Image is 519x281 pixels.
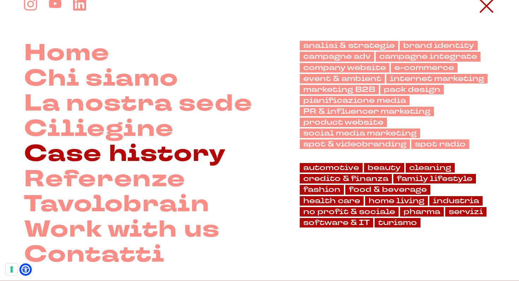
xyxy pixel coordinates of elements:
[24,66,178,92] a: Chi siamo
[24,217,220,243] a: Work with us
[24,242,165,268] a: Contatti
[300,129,420,138] a: social media marketing
[365,196,428,206] a: home living
[300,41,398,50] a: analisi & strategie
[375,218,420,227] a: turismo
[300,85,379,94] a: marketing B2B
[24,192,209,217] a: Tavolobrain
[300,118,387,127] a: product website
[300,174,392,183] a: credito & finanza
[6,263,18,275] button: Le tue preferenze relative al consenso per le tecnologie di tracciamento
[300,63,389,73] a: company website
[300,207,399,217] a: no profit & sociale
[24,91,252,117] a: La nostra sede
[300,185,344,194] a: fashion
[345,185,430,194] a: food & beverage
[300,139,410,149] a: spot & videobranding
[24,142,226,167] a: Case history
[300,74,385,83] a: event & ambient
[300,163,363,173] a: automotive
[429,196,483,206] a: industria
[364,163,404,173] a: beauty
[445,207,487,217] a: servizi
[24,117,174,142] a: Ciliegine
[300,52,374,61] a: campagne adv
[406,163,455,173] a: cleaning
[24,41,110,66] a: Home
[300,218,373,227] a: software & IT
[386,74,488,83] a: internet marketing
[300,196,364,206] a: health care
[400,207,444,217] a: pharma
[21,265,30,274] a: Open Accessibility Menu
[391,63,458,73] a: e-commerce
[376,52,481,61] a: campagne integrate
[400,41,478,50] a: brand identity
[393,174,476,183] a: family lifestyle
[24,167,186,192] a: Referenze
[300,107,434,116] a: PR & influencer marketing
[300,96,410,105] a: pianificazione media
[380,85,444,94] a: pack design
[411,139,469,149] a: spot radio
